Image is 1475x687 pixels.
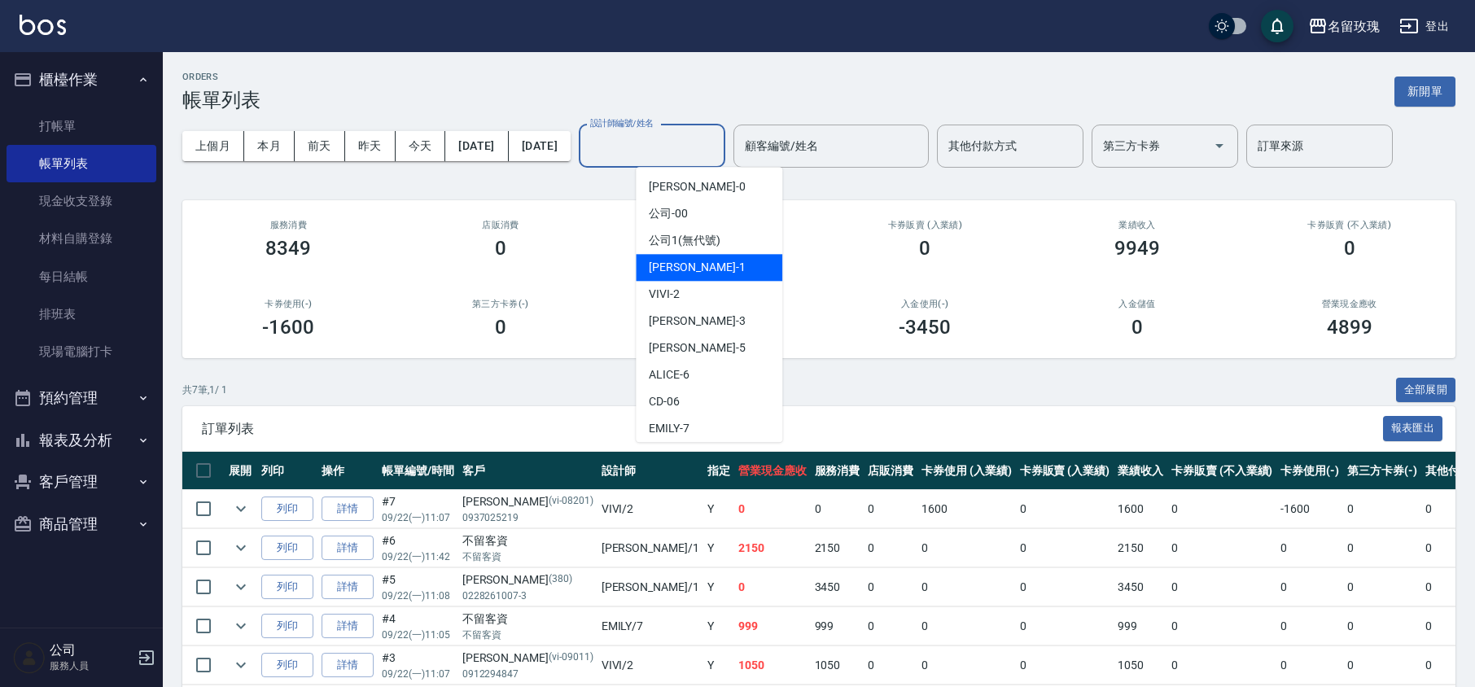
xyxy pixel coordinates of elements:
[414,299,588,309] h2: 第三方卡券(-)
[649,313,745,330] span: [PERSON_NAME] -3
[317,452,378,490] th: 操作
[864,568,917,606] td: 0
[1343,529,1421,567] td: 0
[382,589,454,603] p: 09/22 (一) 11:08
[734,568,811,606] td: 0
[864,452,917,490] th: 店販消費
[1383,416,1443,441] button: 報表匯出
[462,667,593,681] p: 0912294847
[261,497,313,522] button: 列印
[261,653,313,678] button: 列印
[7,258,156,295] a: 每日結帳
[345,131,396,161] button: 昨天
[7,333,156,370] a: 現場電腦打卡
[182,131,244,161] button: 上個月
[734,452,811,490] th: 營業現金應收
[917,607,1016,645] td: 0
[1114,607,1167,645] td: 999
[1343,452,1421,490] th: 第三方卡券(-)
[1263,220,1436,230] h2: 卡券販賣 (不入業績)
[1396,378,1456,403] button: 全部展開
[703,646,734,685] td: Y
[13,641,46,674] img: Person
[838,220,1012,230] h2: 卡券販賣 (入業績)
[462,493,593,510] div: [PERSON_NAME]
[7,377,156,419] button: 預約管理
[202,421,1383,437] span: 訂單列表
[703,607,734,645] td: Y
[838,299,1012,309] h2: 入金使用(-)
[1114,452,1167,490] th: 業績收入
[703,452,734,490] th: 指定
[1276,568,1343,606] td: 0
[597,607,703,645] td: EMILY /7
[378,529,458,567] td: #6
[265,237,311,260] h3: 8349
[649,339,745,357] span: [PERSON_NAME] -5
[649,205,688,222] span: 公司 -00
[1051,220,1224,230] h2: 業績收入
[1276,452,1343,490] th: 卡券使用(-)
[1016,568,1114,606] td: 0
[509,131,571,161] button: [DATE]
[649,259,745,276] span: [PERSON_NAME] -1
[322,614,374,639] a: 詳情
[1114,237,1160,260] h3: 9949
[7,59,156,101] button: 櫃檯作業
[462,650,593,667] div: [PERSON_NAME]
[462,589,593,603] p: 0228261007-3
[414,220,588,230] h2: 店販消費
[811,490,864,528] td: 0
[734,490,811,528] td: 0
[590,117,654,129] label: 設計師編號/姓名
[549,571,572,589] p: (380)
[734,529,811,567] td: 2150
[811,646,864,685] td: 1050
[1016,646,1114,685] td: 0
[549,493,593,510] p: (vi-08201)
[649,178,745,195] span: [PERSON_NAME] -0
[1016,529,1114,567] td: 0
[1206,133,1232,159] button: Open
[262,316,314,339] h3: -1600
[1114,529,1167,567] td: 2150
[229,536,253,560] button: expand row
[811,529,864,567] td: 2150
[244,131,295,161] button: 本月
[182,89,260,112] h3: 帳單列表
[7,295,156,333] a: 排班表
[917,452,1016,490] th: 卡券使用 (入業績)
[597,452,703,490] th: 設計師
[458,452,597,490] th: 客戶
[1114,568,1167,606] td: 3450
[1327,316,1372,339] h3: 4899
[261,575,313,600] button: 列印
[649,420,689,437] span: EMILY -7
[202,299,375,309] h2: 卡券使用(-)
[1167,607,1276,645] td: 0
[626,220,799,230] h2: 卡券使用 (入業績)
[322,497,374,522] a: 詳情
[1343,568,1421,606] td: 0
[597,490,703,528] td: VIVI /2
[811,568,864,606] td: 3450
[1016,607,1114,645] td: 0
[7,220,156,257] a: 材料自購登錄
[917,490,1016,528] td: 1600
[50,659,133,673] p: 服務人員
[1263,299,1436,309] h2: 營業現金應收
[382,667,454,681] p: 09/22 (一) 11:07
[649,232,720,249] span: 公司1 (無代號)
[495,316,506,339] h3: 0
[378,490,458,528] td: #7
[1167,529,1276,567] td: 0
[257,452,317,490] th: 列印
[7,145,156,182] a: 帳單列表
[378,452,458,490] th: 帳單編號/時間
[1051,299,1224,309] h2: 入金儲值
[261,536,313,561] button: 列印
[396,131,446,161] button: 今天
[7,419,156,462] button: 報表及分析
[1344,237,1355,260] h3: 0
[445,131,508,161] button: [DATE]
